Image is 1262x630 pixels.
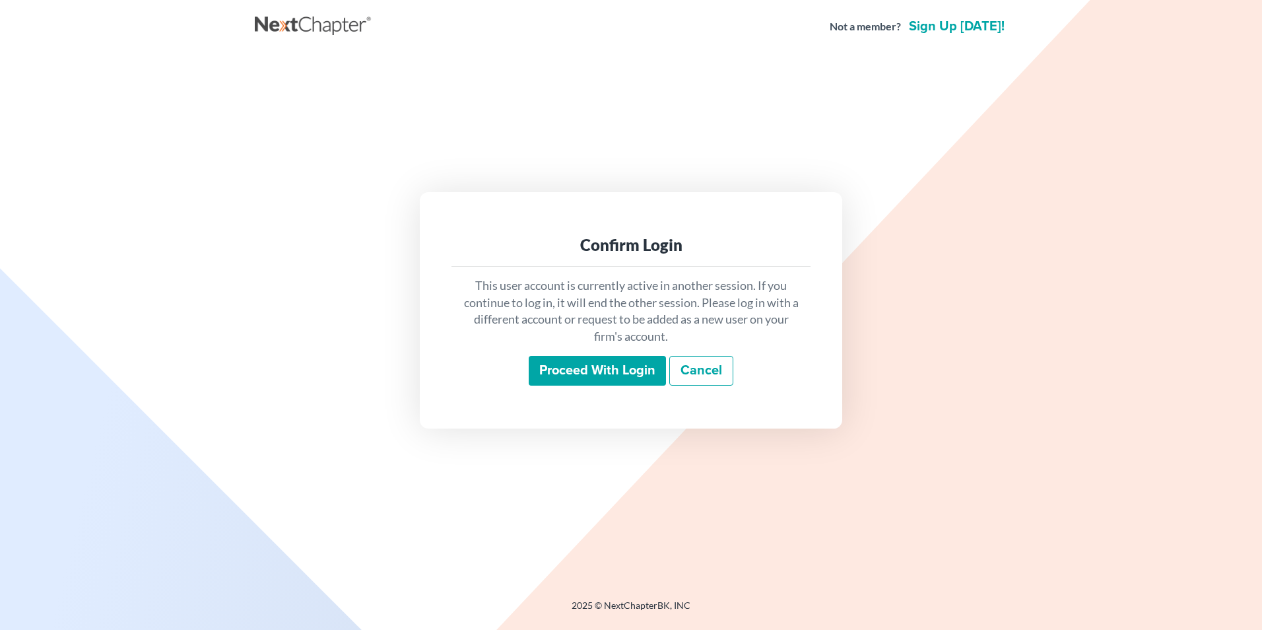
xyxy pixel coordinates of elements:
a: Cancel [669,356,733,386]
strong: Not a member? [830,19,901,34]
a: Sign up [DATE]! [906,20,1007,33]
input: Proceed with login [529,356,666,386]
div: 2025 © NextChapterBK, INC [255,599,1007,623]
p: This user account is currently active in another session. If you continue to log in, it will end ... [462,277,800,345]
div: Confirm Login [462,234,800,256]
